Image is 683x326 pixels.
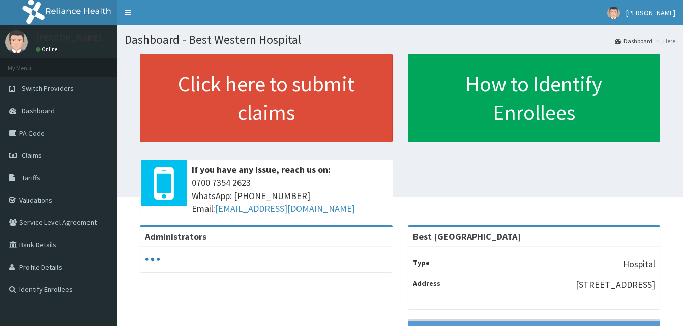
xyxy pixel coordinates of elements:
[576,278,655,291] p: [STREET_ADDRESS]
[125,33,675,46] h1: Dashboard - Best Western Hospital
[192,164,331,175] b: If you have any issue, reach us on:
[408,54,661,142] a: How to Identify Enrollees
[654,37,675,45] li: Here
[22,173,40,182] span: Tariffs
[36,33,102,42] p: [PERSON_NAME]
[22,151,42,160] span: Claims
[626,8,675,17] span: [PERSON_NAME]
[140,54,393,142] a: Click here to submit claims
[192,176,388,215] span: 0700 7354 2623 WhatsApp: [PHONE_NUMBER] Email:
[215,203,355,214] a: [EMAIL_ADDRESS][DOMAIN_NAME]
[615,37,652,45] a: Dashboard
[413,258,430,267] b: Type
[5,30,28,53] img: User Image
[623,257,655,271] p: Hospital
[413,231,521,242] strong: Best [GEOGRAPHIC_DATA]
[22,106,55,115] span: Dashboard
[145,231,206,242] b: Administrators
[145,252,160,267] svg: audio-loading
[413,279,440,288] b: Address
[36,46,60,53] a: Online
[607,7,620,19] img: User Image
[22,84,74,93] span: Switch Providers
